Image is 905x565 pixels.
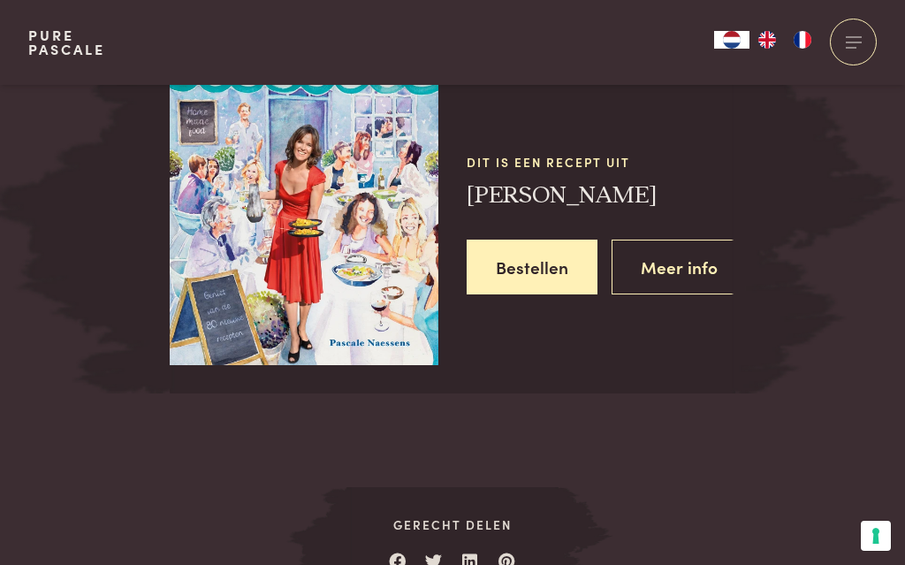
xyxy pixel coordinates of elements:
[612,240,747,295] a: Meer info
[749,31,785,49] a: EN
[749,31,820,49] ul: Language list
[467,240,597,295] a: Bestellen
[28,28,105,57] a: PurePascale
[714,31,749,49] a: NL
[785,31,820,49] a: FR
[467,180,735,211] h3: [PERSON_NAME]
[714,31,820,49] aside: Language selected: Nederlands
[714,31,749,49] div: Language
[467,153,735,172] span: Dit is een recept uit
[346,515,559,534] span: Gerecht delen
[861,521,891,551] button: Uw voorkeuren voor toestemming voor trackingtechnologieën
